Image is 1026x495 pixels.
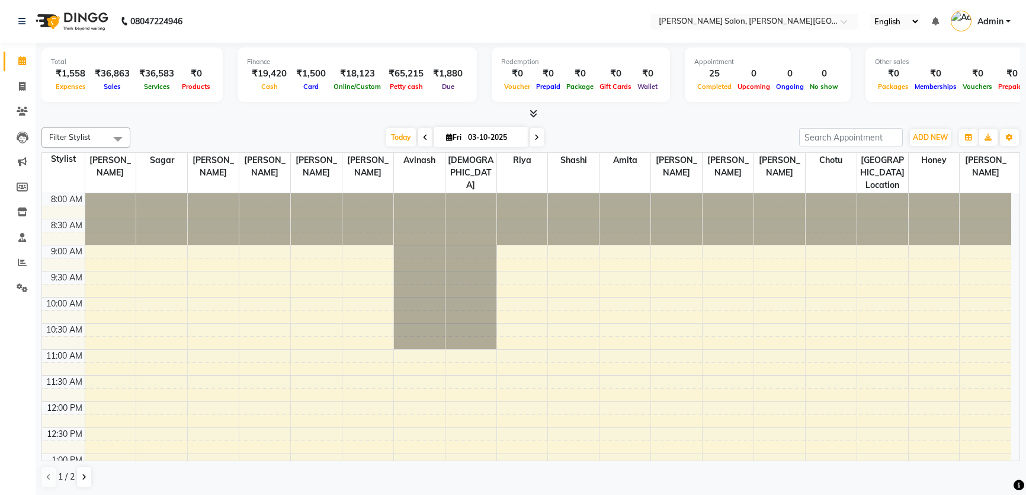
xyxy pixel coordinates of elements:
div: 9:30 AM [49,272,85,284]
div: 0 [773,67,807,81]
span: Memberships [912,82,960,91]
div: 10:00 AM [44,298,85,310]
div: ₹0 [875,67,912,81]
div: 11:00 AM [44,350,85,362]
span: Riya [497,153,548,168]
div: ₹1,500 [291,67,331,81]
span: Amita [599,153,650,168]
span: Expenses [53,82,89,91]
div: Redemption [501,57,661,67]
span: Cash [258,82,281,91]
span: Honey [909,153,960,168]
div: ₹0 [533,67,563,81]
span: Package [563,82,597,91]
span: Sagar [136,153,187,168]
div: ₹0 [634,67,661,81]
div: ₹65,215 [384,67,428,81]
span: Gift Cards [597,82,634,91]
div: ₹0 [501,67,533,81]
div: ₹1,558 [51,67,90,81]
span: [DEMOGRAPHIC_DATA] [445,153,496,193]
div: Appointment [694,57,841,67]
span: [PERSON_NAME] [960,153,1011,180]
span: Avinash [394,153,445,168]
span: Sales [101,82,124,91]
span: Wallet [634,82,661,91]
div: ₹36,863 [90,67,134,81]
div: ₹1,880 [428,67,467,81]
b: 08047224946 [130,5,182,38]
div: ₹19,420 [247,67,291,81]
span: Card [300,82,322,91]
span: Due [439,82,457,91]
span: Chotu [806,153,857,168]
span: [PERSON_NAME] [291,153,342,180]
img: Admin [951,11,972,31]
span: Products [179,82,213,91]
span: [PERSON_NAME] [85,153,136,180]
div: 8:00 AM [49,193,85,206]
div: 0 [735,67,773,81]
span: Filter Stylist [49,132,91,142]
span: Services [141,82,173,91]
span: Ongoing [773,82,807,91]
div: 0 [807,67,841,81]
div: 25 [694,67,735,81]
div: Finance [247,57,467,67]
button: ADD NEW [910,129,951,146]
img: logo [30,5,111,38]
div: 9:00 AM [49,245,85,258]
div: ₹18,123 [331,67,384,81]
span: [PERSON_NAME] [754,153,805,180]
div: ₹0 [563,67,597,81]
span: ADD NEW [913,133,948,142]
span: [PERSON_NAME] [703,153,754,180]
input: Search Appointment [799,128,903,146]
span: [PERSON_NAME] [651,153,702,180]
span: Fri [443,133,464,142]
div: ₹0 [912,67,960,81]
div: ₹0 [960,67,995,81]
div: 12:30 PM [44,428,85,440]
div: Stylist [42,153,85,165]
span: [PERSON_NAME] [342,153,393,180]
span: Voucher [501,82,533,91]
span: Online/Custom [331,82,384,91]
span: Today [386,128,416,146]
span: Packages [875,82,912,91]
div: Total [51,57,213,67]
span: Upcoming [735,82,773,91]
span: [PERSON_NAME] [188,153,239,180]
div: 12:00 PM [44,402,85,414]
div: 8:30 AM [49,219,85,232]
div: ₹36,583 [134,67,179,81]
span: Petty cash [387,82,426,91]
div: ₹0 [179,67,213,81]
div: ₹0 [597,67,634,81]
span: Shashi [548,153,599,168]
span: [PERSON_NAME] [239,153,290,180]
span: [GEOGRAPHIC_DATA] Location [857,153,908,193]
span: No show [807,82,841,91]
span: Admin [977,15,1003,28]
span: Prepaid [533,82,563,91]
div: 1:00 PM [49,454,85,467]
div: 10:30 AM [44,324,85,336]
input: 2025-10-03 [464,129,524,146]
span: Completed [694,82,735,91]
span: 1 / 2 [58,471,75,483]
div: 11:30 AM [44,376,85,388]
span: Vouchers [960,82,995,91]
